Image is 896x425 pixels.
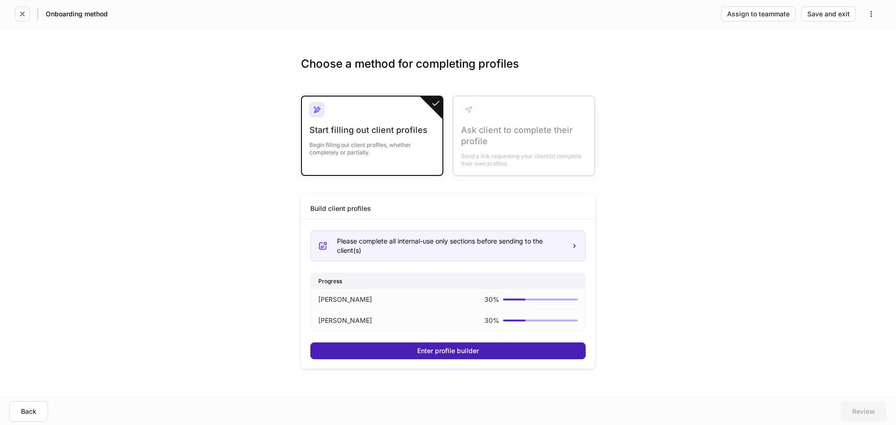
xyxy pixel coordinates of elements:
[310,342,586,359] button: Enter profile builder
[337,237,564,255] div: Please complete all internal-use only sections before sending to the client(s)
[310,204,371,213] div: Build client profiles
[484,295,499,304] p: 30 %
[484,316,499,325] p: 30 %
[727,11,790,17] div: Assign to teammate
[318,316,372,325] p: [PERSON_NAME]
[721,7,796,21] button: Assign to teammate
[318,295,372,304] p: [PERSON_NAME]
[309,125,435,136] div: Start filling out client profiles
[311,273,585,289] div: Progress
[21,408,36,415] div: Back
[46,9,108,19] h5: Onboarding method
[801,7,856,21] button: Save and exit
[807,11,850,17] div: Save and exit
[417,348,479,354] div: Enter profile builder
[301,56,595,86] h3: Choose a method for completing profiles
[9,401,48,422] button: Back
[309,136,435,156] div: Begin filling out client profiles, whether completely or partially.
